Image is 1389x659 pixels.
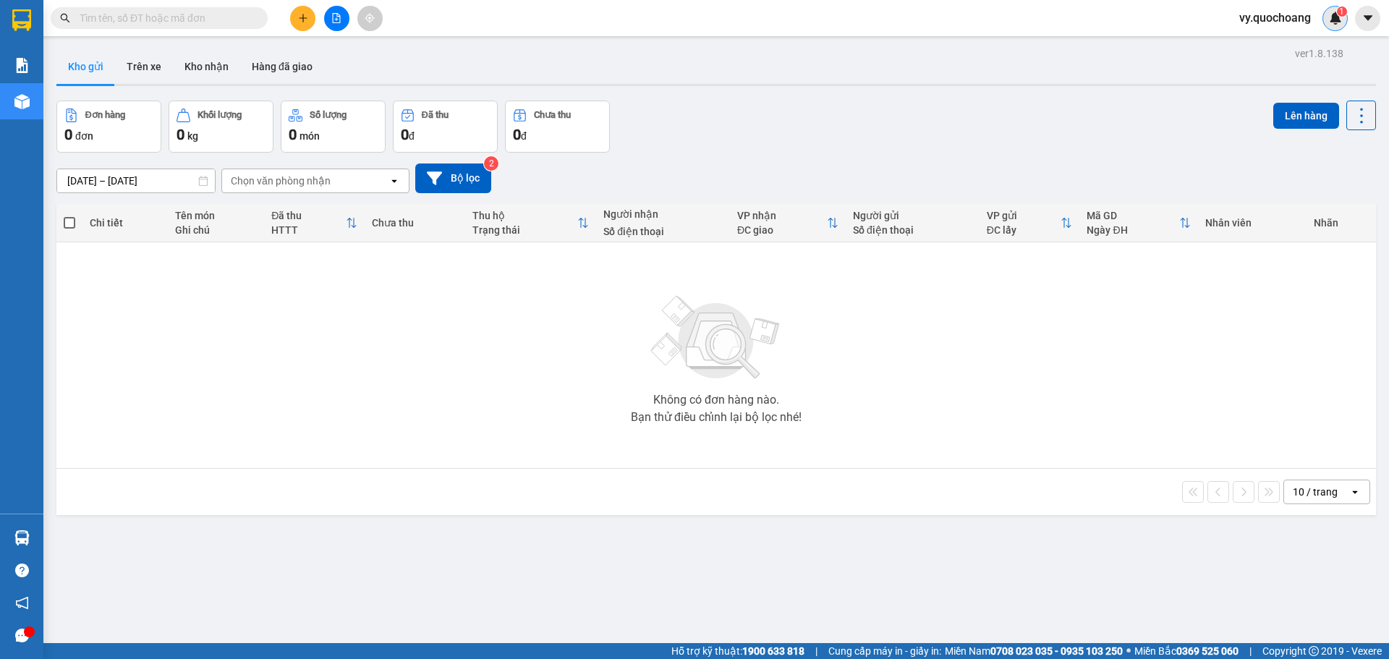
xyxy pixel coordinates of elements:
span: vy.quochoang [1228,9,1322,27]
div: Số điện thoại [853,224,972,236]
div: Ngày ĐH [1087,224,1179,236]
strong: 0369 525 060 [1176,645,1239,657]
div: Tên món [175,210,257,221]
button: aim [357,6,383,31]
span: 1 [1339,7,1344,17]
div: ĐC lấy [987,224,1061,236]
th: Toggle SortBy [980,204,1080,242]
span: Miền Nam [945,643,1123,659]
div: Đơn hàng [85,110,125,120]
button: Khối lượng0kg [169,101,273,153]
div: Chưa thu [534,110,571,120]
button: Đã thu0đ [393,101,498,153]
span: kg [187,130,198,142]
div: Bạn thử điều chỉnh lại bộ lọc nhé! [631,412,802,423]
span: aim [365,13,375,23]
button: Kho nhận [173,49,240,84]
span: 0 [177,126,184,143]
span: Cung cấp máy in - giấy in: [828,643,941,659]
span: 0 [401,126,409,143]
th: Toggle SortBy [264,204,365,242]
button: Kho gửi [56,49,115,84]
button: caret-down [1355,6,1380,31]
input: Select a date range. [57,169,215,192]
span: 0 [513,126,521,143]
span: caret-down [1362,12,1375,25]
div: Trạng thái [472,224,577,236]
div: 10 / trang [1293,485,1338,499]
div: Số điện thoại [603,226,723,237]
th: Toggle SortBy [730,204,846,242]
span: copyright [1309,646,1319,656]
span: ⚪️ [1126,648,1131,654]
button: Số lượng0món [281,101,386,153]
button: Trên xe [115,49,173,84]
div: VP nhận [737,210,827,221]
div: ver 1.8.138 [1295,46,1343,61]
div: ĐC giao [737,224,827,236]
span: 0 [64,126,72,143]
div: Chi tiết [90,217,160,229]
div: Đã thu [422,110,449,120]
button: Bộ lọc [415,163,491,193]
div: Người gửi [853,210,972,221]
svg: open [388,175,400,187]
svg: open [1349,486,1361,498]
img: icon-new-feature [1329,12,1342,25]
span: món [300,130,320,142]
div: Số lượng [310,110,347,120]
span: đơn [75,130,93,142]
img: logo-vxr [12,9,31,31]
button: Đơn hàng0đơn [56,101,161,153]
button: file-add [324,6,349,31]
span: search [60,13,70,23]
div: Ghi chú [175,224,257,236]
div: Thu hộ [472,210,577,221]
span: đ [409,130,415,142]
div: VP gửi [987,210,1061,221]
span: plus [298,13,308,23]
span: 0 [289,126,297,143]
span: Hỗ trợ kỹ thuật: [671,643,804,659]
span: notification [15,596,29,610]
button: Lên hàng [1273,103,1339,129]
span: message [15,629,29,642]
th: Toggle SortBy [465,204,596,242]
button: Hàng đã giao [240,49,324,84]
span: file-add [331,13,341,23]
button: Chưa thu0đ [505,101,610,153]
strong: 1900 633 818 [742,645,804,657]
img: svg+xml;base64,PHN2ZyBjbGFzcz0ibGlzdC1wbHVnX19zdmciIHhtbG5zPSJodHRwOi8vd3d3LnczLm9yZy8yMDAwL3N2Zy... [644,287,789,388]
div: Khối lượng [197,110,242,120]
div: Đã thu [271,210,346,221]
div: Chưa thu [372,217,458,229]
span: | [1249,643,1252,659]
img: warehouse-icon [14,530,30,545]
sup: 2 [484,156,498,171]
span: question-circle [15,564,29,577]
sup: 1 [1337,7,1347,17]
span: Miền Bắc [1134,643,1239,659]
div: Chọn văn phòng nhận [231,174,331,188]
span: đ [521,130,527,142]
div: HTTT [271,224,346,236]
strong: 0708 023 035 - 0935 103 250 [990,645,1123,657]
span: | [815,643,817,659]
button: plus [290,6,315,31]
div: Không có đơn hàng nào. [653,394,779,406]
div: Nhãn [1314,217,1369,229]
div: Nhân viên [1205,217,1299,229]
input: Tìm tên, số ĐT hoặc mã đơn [80,10,250,26]
div: Người nhận [603,208,723,220]
th: Toggle SortBy [1079,204,1198,242]
img: warehouse-icon [14,94,30,109]
div: Mã GD [1087,210,1179,221]
img: solution-icon [14,58,30,73]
